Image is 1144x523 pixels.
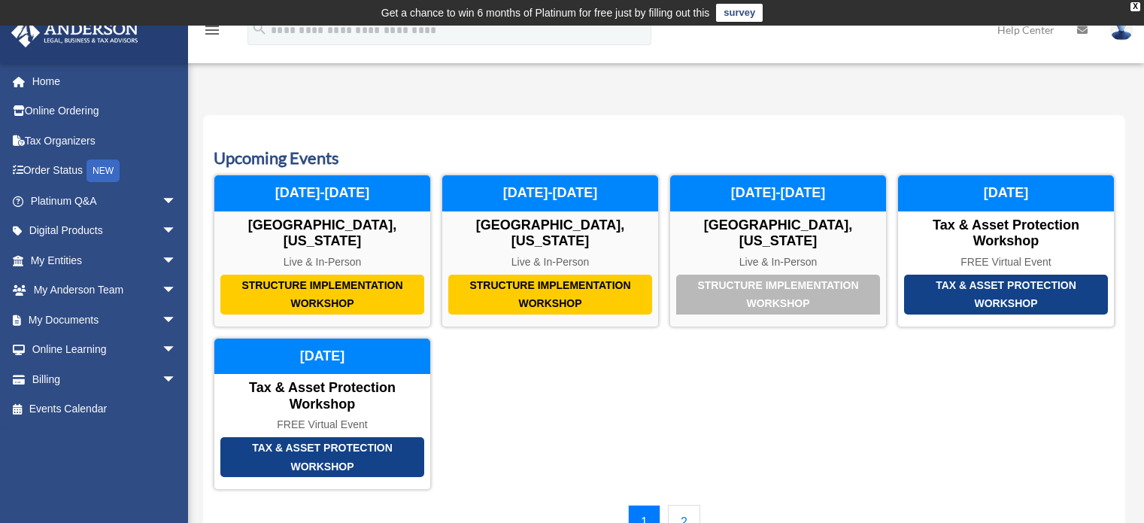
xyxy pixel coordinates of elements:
div: [GEOGRAPHIC_DATA], [US_STATE] [442,217,658,250]
div: [DATE] [214,339,430,375]
div: Tax & Asset Protection Workshop [904,275,1108,315]
a: Platinum Q&Aarrow_drop_down [11,186,199,216]
span: arrow_drop_down [162,216,192,247]
span: arrow_drop_down [162,305,192,336]
a: Online Ordering [11,96,199,126]
div: Live & In-Person [214,256,430,269]
i: menu [203,21,221,39]
span: arrow_drop_down [162,245,192,276]
a: Home [11,66,199,96]
div: Structure Implementation Workshop [676,275,880,315]
span: arrow_drop_down [162,335,192,366]
h3: Upcoming Events [214,147,1115,170]
span: arrow_drop_down [162,275,192,306]
span: arrow_drop_down [162,186,192,217]
span: arrow_drop_down [162,364,192,395]
a: Tax & Asset Protection Workshop Tax & Asset Protection Workshop FREE Virtual Event [DATE] [897,175,1115,327]
div: close [1130,2,1140,11]
a: Tax & Asset Protection Workshop Tax & Asset Protection Workshop FREE Virtual Event [DATE] [214,338,431,490]
a: menu [203,26,221,39]
div: Get a chance to win 6 months of Platinum for free just by filling out this [381,4,710,22]
i: search [251,20,268,37]
div: Live & In-Person [442,256,658,269]
a: Billingarrow_drop_down [11,364,199,394]
div: [GEOGRAPHIC_DATA], [US_STATE] [214,217,430,250]
div: [DATE] [898,175,1114,211]
div: FREE Virtual Event [214,418,430,431]
div: Tax & Asset Protection Workshop [898,217,1114,250]
a: survey [716,4,763,22]
a: My Entitiesarrow_drop_down [11,245,199,275]
a: Structure Implementation Workshop [GEOGRAPHIC_DATA], [US_STATE] Live & In-Person [DATE]-[DATE] [669,175,887,327]
div: [GEOGRAPHIC_DATA], [US_STATE] [670,217,886,250]
a: My Documentsarrow_drop_down [11,305,199,335]
div: Tax & Asset Protection Workshop [220,437,424,477]
div: NEW [86,160,120,182]
div: [DATE]-[DATE] [214,175,430,211]
a: Structure Implementation Workshop [GEOGRAPHIC_DATA], [US_STATE] Live & In-Person [DATE]-[DATE] [214,175,431,327]
div: FREE Virtual Event [898,256,1114,269]
a: Online Learningarrow_drop_down [11,335,199,365]
div: [DATE]-[DATE] [670,175,886,211]
div: Live & In-Person [670,256,886,269]
a: Events Calendar [11,394,192,424]
img: Anderson Advisors Platinum Portal [7,18,143,47]
div: Structure Implementation Workshop [448,275,652,315]
img: User Pic [1110,19,1133,41]
div: Structure Implementation Workshop [220,275,424,315]
a: My Anderson Teamarrow_drop_down [11,275,199,306]
a: Tax Organizers [11,126,199,156]
a: Order StatusNEW [11,156,199,187]
div: Tax & Asset Protection Workshop [214,380,430,412]
a: Digital Productsarrow_drop_down [11,216,199,246]
a: Structure Implementation Workshop [GEOGRAPHIC_DATA], [US_STATE] Live & In-Person [DATE]-[DATE] [442,175,659,327]
div: [DATE]-[DATE] [442,175,658,211]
